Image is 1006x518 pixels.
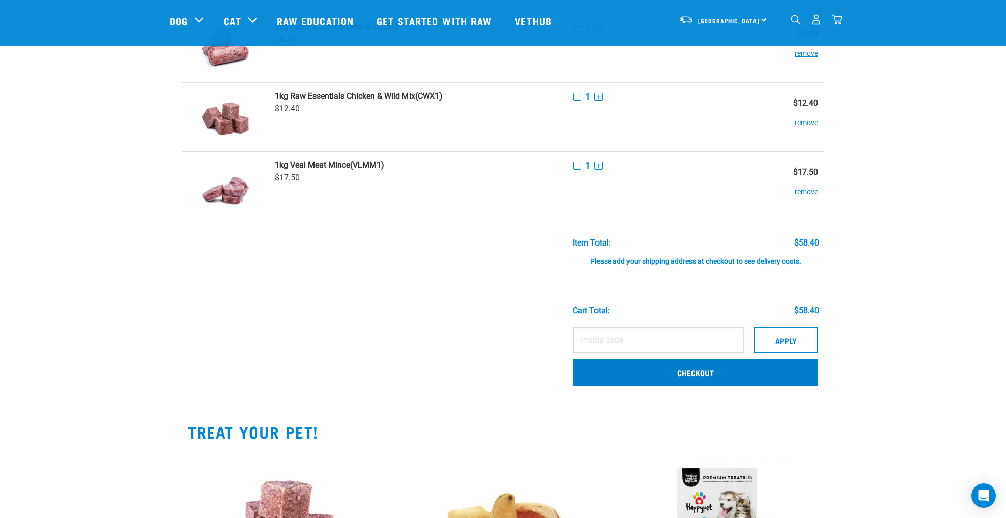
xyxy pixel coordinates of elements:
[573,238,611,248] div: Item Total:
[760,83,824,152] td: $12.40
[275,160,561,170] a: 1kg Veal Meat Mince(VLMM1)
[505,1,564,41] a: Vethub
[275,173,300,182] span: $17.50
[795,177,818,197] button: remove
[199,160,252,212] img: Veal Meat Mince
[585,91,590,102] span: 1
[267,1,366,41] a: Raw Education
[679,15,693,24] img: van-moving.png
[811,14,822,25] img: user.png
[832,14,842,25] img: home-icon@2x.png
[971,483,996,508] div: Open Intercom Messenger
[698,19,760,22] span: [GEOGRAPHIC_DATA]
[224,13,241,28] a: Cat
[794,238,819,248] div: $58.40
[760,152,824,221] td: $17.50
[573,359,818,385] a: Checkout
[275,91,561,101] a: 1kg Raw Essentials Chicken & Wild Mix(CWX1)
[594,93,603,101] button: +
[585,160,590,171] span: 1
[188,422,818,441] h2: TREAT YOUR PET!
[794,306,819,315] div: $58.40
[754,327,818,353] button: Apply
[199,91,252,143] img: Raw Essentials Chicken & Wild Mix
[275,104,300,113] span: $12.40
[573,327,744,353] input: Promo code
[366,1,505,41] a: Get started with Raw
[573,306,610,315] div: Cart total:
[795,39,818,58] button: remove
[199,22,252,74] img: Lamb & Salmon Mix Roll
[275,160,350,170] strong: 1kg Veal Meat Mince
[573,162,581,170] button: -
[170,13,188,28] a: Dog
[573,248,819,266] div: Please add your shipping address at checkout to see delivery costs.
[760,14,824,83] td: $8.70
[275,91,415,101] strong: 1kg Raw Essentials Chicken & Wild Mix
[594,162,603,170] button: +
[573,93,581,101] button: -
[795,108,818,128] button: remove
[791,15,800,24] img: home-icon-1@2x.png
